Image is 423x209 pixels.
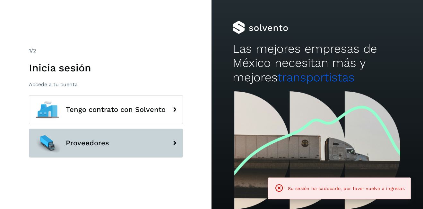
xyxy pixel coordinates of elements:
span: Proveedores [66,139,109,147]
span: transportistas [278,70,355,84]
button: Proveedores [29,129,183,158]
h1: Inicia sesión [29,62,183,74]
span: Su sesión ha caducado, por favor vuelva a ingresar. [288,186,405,191]
span: Tengo contrato con Solvento [66,106,166,114]
button: Tengo contrato con Solvento [29,95,183,124]
div: /2 [29,47,183,55]
p: Accede a tu cuenta [29,81,183,87]
h2: Las mejores empresas de México necesitan más y mejores [233,42,402,85]
span: 1 [29,48,31,54]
